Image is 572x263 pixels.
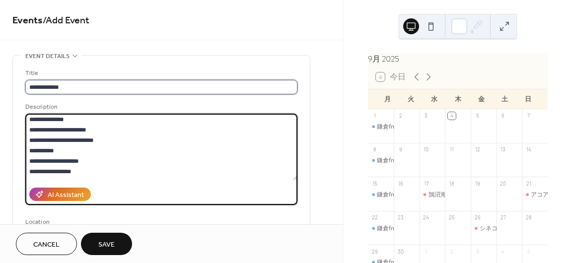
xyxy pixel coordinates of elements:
[397,214,404,221] div: 23
[516,89,540,109] div: 日
[423,214,430,221] div: 24
[423,248,430,255] div: 1
[371,146,378,153] div: 8
[376,89,399,109] div: 月
[522,191,548,199] div: アコアワライブショー！！
[525,248,532,255] div: 5
[29,188,91,201] button: AI Assistant
[368,53,548,65] div: 9月 2025
[500,146,507,153] div: 13
[525,214,532,221] div: 28
[368,123,394,131] div: 鎌倉fmアコースティカルアワー
[33,240,60,250] span: Cancel
[423,180,430,187] div: 17
[448,248,455,255] div: 2
[474,248,481,255] div: 3
[525,112,532,120] div: 7
[448,146,455,153] div: 11
[371,180,378,187] div: 15
[12,11,43,30] a: Events
[43,11,89,30] span: / Add Event
[474,146,481,153] div: 12
[429,191,490,199] div: 鵠沼海岸 湘南西脇画廊
[368,191,394,199] div: 鎌倉fmアコースティカルアワー
[448,214,455,221] div: 25
[377,123,462,131] div: 鎌倉fmアコースティカルアワー
[25,102,295,112] div: Description
[423,146,430,153] div: 10
[525,146,532,153] div: 14
[371,112,378,120] div: 1
[397,248,404,255] div: 30
[371,248,378,255] div: 29
[423,89,446,109] div: 水
[25,51,70,62] span: Event details
[470,89,493,109] div: 金
[525,180,532,187] div: 21
[500,214,507,221] div: 27
[474,180,481,187] div: 19
[474,214,481,221] div: 26
[377,191,462,199] div: 鎌倉fmアコースティカルアワー
[25,217,295,227] div: Location
[448,112,455,120] div: 4
[16,233,77,255] button: Cancel
[81,233,132,255] button: Save
[399,89,423,109] div: 火
[48,190,84,200] div: AI Assistant
[423,112,430,120] div: 3
[420,191,445,199] div: 鵠沼海岸 湘南西脇画廊
[25,68,295,78] div: Title
[500,248,507,255] div: 4
[397,180,404,187] div: 16
[377,156,462,165] div: 鎌倉fmアコースティカルアワー
[446,89,470,109] div: 木
[397,146,404,153] div: 9
[377,224,462,233] div: 鎌倉fmアコースティカルアワー
[500,112,507,120] div: 6
[474,112,481,120] div: 5
[448,180,455,187] div: 18
[371,214,378,221] div: 22
[471,224,497,233] div: シネコヤ鵠沼海岸
[480,224,527,233] div: シネコヤ鵠沼海岸
[397,112,404,120] div: 2
[368,156,394,165] div: 鎌倉fmアコースティカルアワー
[493,89,516,109] div: 土
[368,224,394,233] div: 鎌倉fmアコースティカルアワー
[98,240,115,250] span: Save
[500,180,507,187] div: 20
